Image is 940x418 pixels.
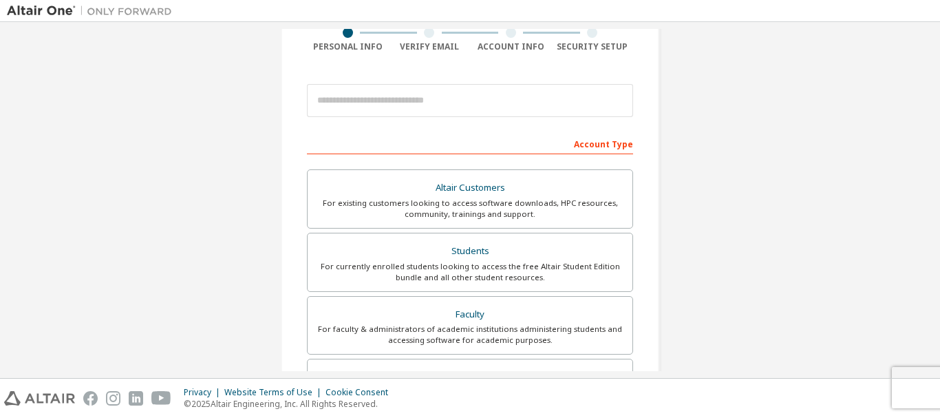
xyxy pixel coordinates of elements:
[307,132,633,154] div: Account Type
[184,398,396,410] p: © 2025 Altair Engineering, Inc. All Rights Reserved.
[316,324,624,346] div: For faculty & administrators of academic institutions administering students and accessing softwa...
[316,261,624,283] div: For currently enrolled students looking to access the free Altair Student Edition bundle and all ...
[316,198,624,220] div: For existing customers looking to access software downloads, HPC resources, community, trainings ...
[470,41,552,52] div: Account Info
[224,387,325,398] div: Website Terms of Use
[316,368,624,387] div: Everyone else
[389,41,471,52] div: Verify Email
[316,305,624,324] div: Faculty
[316,178,624,198] div: Altair Customers
[83,391,98,406] img: facebook.svg
[552,41,634,52] div: Security Setup
[151,391,171,406] img: youtube.svg
[307,41,389,52] div: Personal Info
[316,242,624,261] div: Students
[7,4,179,18] img: Altair One
[325,387,396,398] div: Cookie Consent
[4,391,75,406] img: altair_logo.svg
[129,391,143,406] img: linkedin.svg
[184,387,224,398] div: Privacy
[106,391,120,406] img: instagram.svg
